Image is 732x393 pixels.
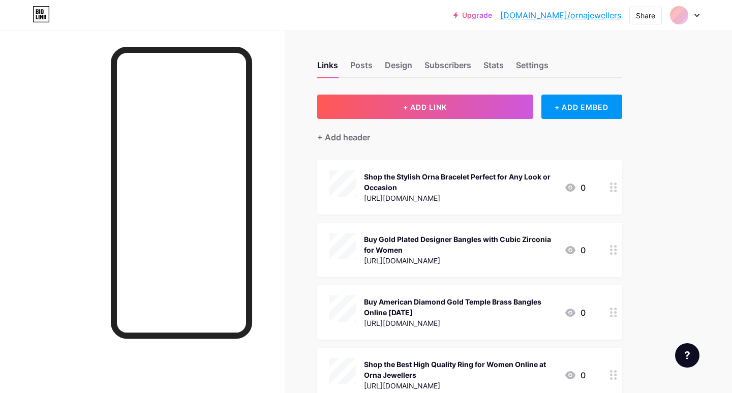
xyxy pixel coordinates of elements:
div: 0 [564,182,586,194]
div: Settings [516,59,548,77]
div: [URL][DOMAIN_NAME] [364,255,556,266]
div: Shop the Stylish Orna Bracelet Perfect for Any Look or Occasion [364,171,556,193]
div: Design [385,59,412,77]
div: Buy American Diamond Gold Temple Brass Bangles Online [DATE] [364,296,556,318]
div: + Add header [317,131,370,143]
div: 0 [564,369,586,381]
div: 0 [564,307,586,319]
a: [DOMAIN_NAME]/ornajewellers [500,9,621,21]
div: Buy Gold Plated Designer Bangles with Cubic Zirconia for Women [364,234,556,255]
div: Links [317,59,338,77]
div: Shop the Best High Quality Ring for Women Online at Orna Jewellers [364,359,556,380]
div: [URL][DOMAIN_NAME] [364,318,556,328]
div: Subscribers [424,59,471,77]
div: Posts [350,59,373,77]
div: Share [636,10,655,21]
a: Upgrade [453,11,492,19]
div: + ADD EMBED [541,95,622,119]
div: [URL][DOMAIN_NAME] [364,193,556,203]
div: 0 [564,244,586,256]
button: + ADD LINK [317,95,533,119]
div: Stats [483,59,504,77]
span: + ADD LINK [403,103,447,111]
div: [URL][DOMAIN_NAME] [364,380,556,391]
